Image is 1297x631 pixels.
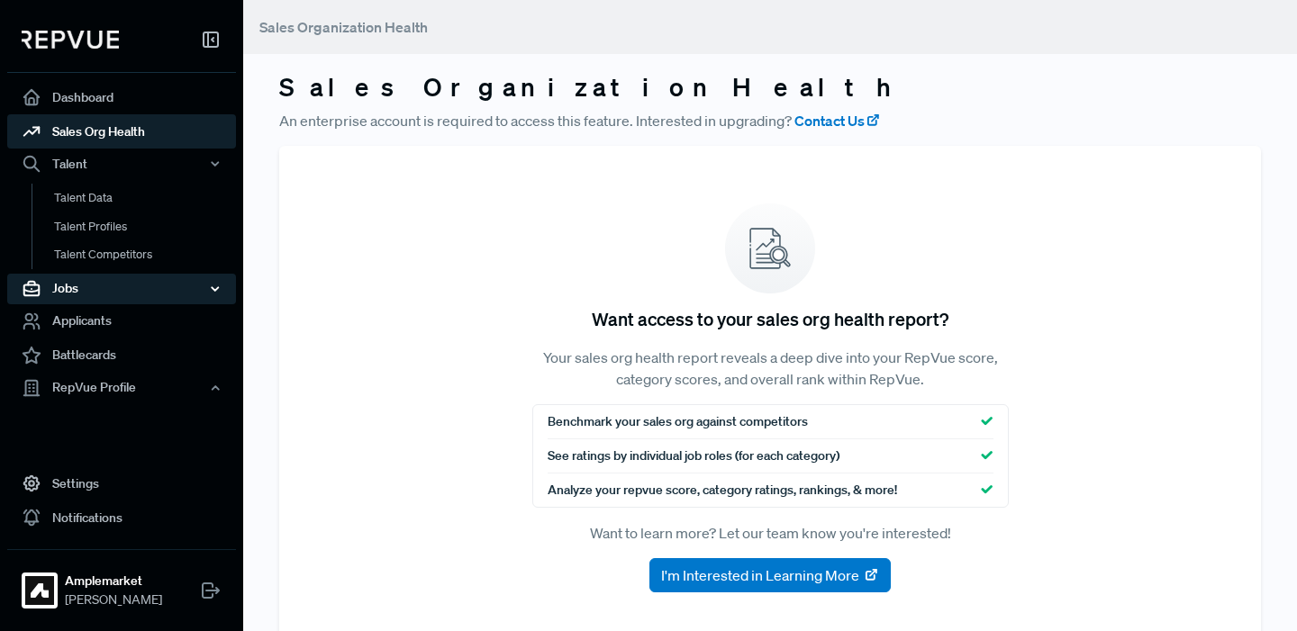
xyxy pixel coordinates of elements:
[548,481,897,500] span: Analyze your repvue score, category ratings, rankings, & more!
[7,549,236,617] a: AmplemarketAmplemarket[PERSON_NAME]
[7,274,236,304] button: Jobs
[7,304,236,338] a: Applicants
[649,558,891,592] button: I'm Interested in Learning More
[661,564,859,586] span: I'm Interested in Learning More
[7,114,236,149] a: Sales Org Health
[279,110,1261,131] p: An enterprise account is required to access this feature. Interested in upgrading?
[7,373,236,403] button: RepVue Profile
[532,522,1009,544] p: Want to learn more? Let our team know you're interested!
[32,184,260,212] a: Talent Data
[7,466,236,500] a: Settings
[7,500,236,535] a: Notifications
[22,31,119,49] img: RepVue
[279,72,1261,103] h3: Sales Organization Health
[548,446,839,465] span: See ratings by individual job roles (for each category)
[7,338,236,373] a: Battlecards
[25,576,54,605] img: Amplemarket
[65,572,162,590] strong: Amplemarket
[32,240,260,269] a: Talent Competitors
[548,412,808,431] span: Benchmark your sales org against competitors
[794,110,881,131] a: Contact Us
[7,80,236,114] a: Dashboard
[65,590,162,609] span: [PERSON_NAME]
[32,212,260,241] a: Talent Profiles
[532,347,1009,390] p: Your sales org health report reveals a deep dive into your RepVue score, category scores, and ove...
[259,18,428,36] span: Sales Organization Health
[7,149,236,179] button: Talent
[592,308,948,329] h5: Want access to your sales org health report?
